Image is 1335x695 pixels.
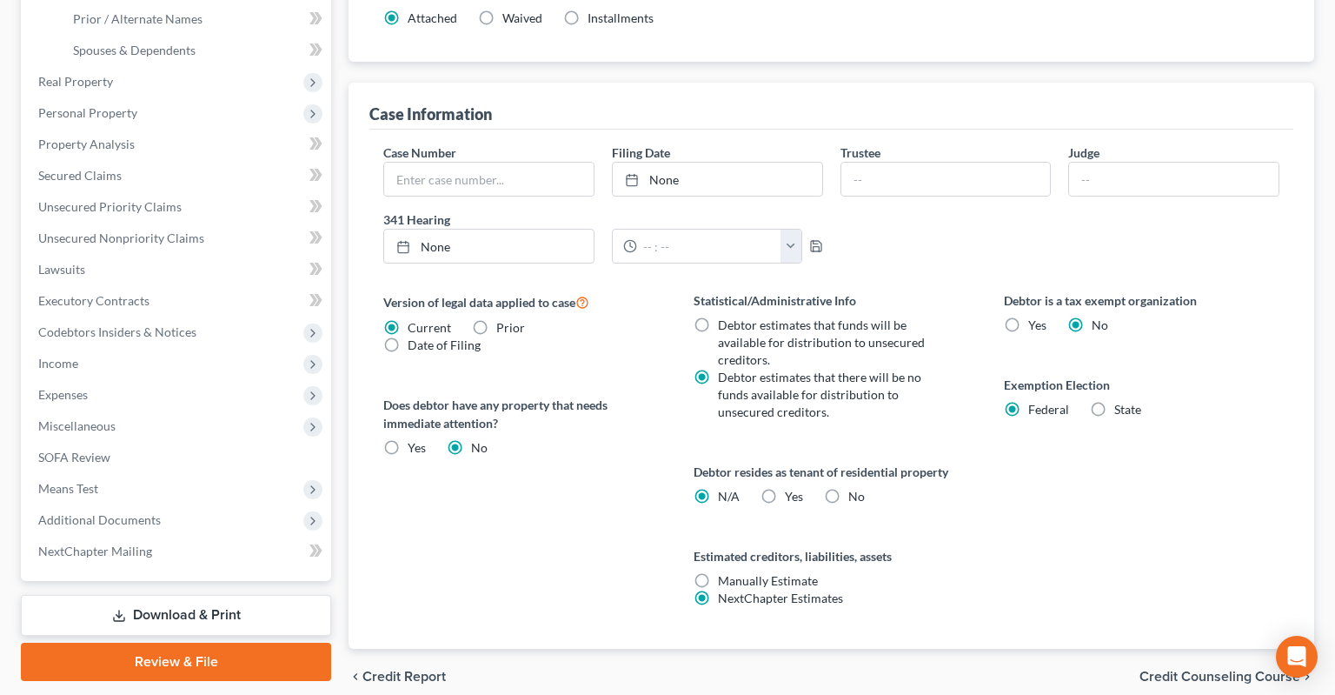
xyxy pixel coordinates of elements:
[1139,670,1300,684] span: Credit Counseling Course
[384,230,594,263] a: None
[718,370,921,419] span: Debtor estimates that there will be no funds available for distribution to unsecured creditors.
[38,168,122,183] span: Secured Claims
[38,199,182,214] span: Unsecured Priority Claims
[38,262,85,277] span: Lawsuits
[408,337,481,352] span: Date of Filing
[59,35,331,66] a: Spouses & Dependents
[383,144,456,162] label: Case Number
[24,442,331,473] a: SOFA Review
[718,591,843,605] span: NextChapter Estimates
[38,418,116,433] span: Miscellaneous
[718,317,925,367] span: Debtor estimates that funds will be available for distribution to unsecured creditors.
[24,536,331,567] a: NextChapter Mailing
[24,223,331,254] a: Unsecured Nonpriority Claims
[59,3,331,35] a: Prior / Alternate Names
[637,230,781,263] input: -- : --
[24,285,331,317] a: Executory Contracts
[1028,402,1069,417] span: Federal
[38,293,149,308] span: Executory Contracts
[588,10,654,25] span: Installments
[38,137,135,151] span: Property Analysis
[1004,291,1279,310] label: Debtor is a tax exempt organization
[840,144,880,162] label: Trustee
[38,74,113,89] span: Real Property
[785,489,803,504] span: Yes
[408,10,457,25] span: Attached
[38,481,98,496] span: Means Test
[471,440,488,455] span: No
[73,11,203,26] span: Prior / Alternate Names
[349,670,446,684] button: chevron_left Credit Report
[38,324,196,339] span: Codebtors Insiders & Notices
[38,105,137,120] span: Personal Property
[408,320,451,335] span: Current
[694,463,969,481] label: Debtor resides as tenant of residential property
[383,396,659,432] label: Does debtor have any property that needs immediate attention?
[21,595,331,636] a: Download & Print
[38,544,152,558] span: NextChapter Mailing
[1004,376,1279,394] label: Exemption Election
[38,356,78,371] span: Income
[24,129,331,160] a: Property Analysis
[38,450,110,464] span: SOFA Review
[375,211,832,229] label: 341 Hearing
[38,387,88,402] span: Expenses
[694,291,969,310] label: Statistical/Administrative Info
[38,512,161,527] span: Additional Documents
[502,10,542,25] span: Waived
[408,440,426,455] span: Yes
[718,489,740,504] span: N/A
[718,573,818,588] span: Manually Estimate
[349,670,362,684] i: chevron_left
[1068,144,1099,162] label: Judge
[1028,317,1046,332] span: Yes
[369,104,492,124] div: Case Information
[24,160,331,191] a: Secured Claims
[1114,402,1141,417] span: State
[383,291,659,312] label: Version of legal data applied to case
[1069,163,1279,196] input: --
[612,144,670,162] label: Filing Date
[694,547,969,565] label: Estimated creditors, liabilities, assets
[848,489,865,504] span: No
[496,320,525,335] span: Prior
[24,254,331,285] a: Lawsuits
[73,43,196,57] span: Spouses & Dependents
[1276,636,1318,678] div: Open Intercom Messenger
[38,231,204,245] span: Unsecured Nonpriority Claims
[613,163,822,196] a: None
[24,191,331,223] a: Unsecured Priority Claims
[1092,317,1108,332] span: No
[841,163,1051,196] input: --
[1139,670,1314,684] button: Credit Counseling Course chevron_right
[362,670,446,684] span: Credit Report
[384,163,594,196] input: Enter case number...
[21,643,331,681] a: Review & File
